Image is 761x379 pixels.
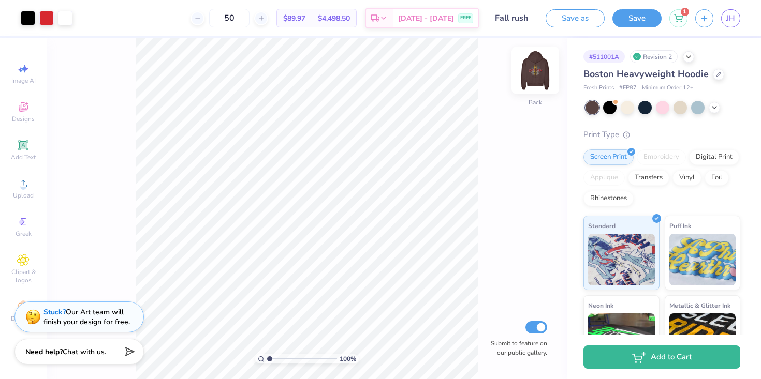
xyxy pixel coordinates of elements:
div: # 511001A [583,50,625,63]
img: Back [515,50,556,91]
span: FREE [460,14,471,22]
span: Neon Ink [588,300,613,311]
div: Embroidery [637,149,686,165]
input: Untitled Design [487,8,538,28]
div: Revision 2 [630,50,678,63]
div: Rhinestones [583,191,634,206]
span: Image AI [11,77,36,85]
span: Puff Ink [669,220,691,231]
div: Foil [705,170,729,186]
span: Add Text [11,153,36,161]
button: Save [612,9,662,27]
button: Save as [546,9,605,27]
img: Metallic & Glitter Ink [669,313,736,365]
span: Greek [16,230,32,238]
span: Chat with us. [63,347,106,357]
span: 100 % [340,354,356,363]
span: Upload [13,191,34,200]
div: Screen Print [583,149,634,165]
img: Standard [588,234,655,285]
span: Standard [588,220,616,231]
div: Applique [583,170,625,186]
span: [DATE] - [DATE] [398,13,454,24]
a: JH [721,9,740,27]
div: Transfers [628,170,669,186]
img: Puff Ink [669,234,736,285]
img: Neon Ink [588,313,655,365]
div: Back [529,98,542,107]
strong: Need help? [25,347,63,357]
span: Designs [12,115,35,123]
span: Boston Heavyweight Hoodie [583,68,709,80]
span: 1 [681,8,689,16]
span: JH [726,12,735,24]
span: Fresh Prints [583,84,614,93]
button: Add to Cart [583,345,740,369]
span: Decorate [11,314,36,323]
div: Vinyl [672,170,701,186]
span: $4,498.50 [318,13,350,24]
span: Metallic & Glitter Ink [669,300,730,311]
div: Print Type [583,129,740,141]
div: Digital Print [689,149,739,165]
span: $89.97 [283,13,305,24]
span: # FP87 [619,84,637,93]
strong: Stuck? [43,307,66,317]
label: Submit to feature on our public gallery. [485,339,547,357]
input: – – [209,9,250,27]
span: Clipart & logos [5,268,41,284]
span: Minimum Order: 12 + [642,84,694,93]
div: Our Art team will finish your design for free. [43,307,130,327]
